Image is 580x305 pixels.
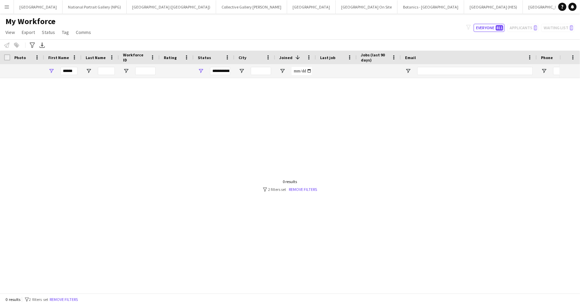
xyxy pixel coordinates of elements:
[22,29,35,35] span: Export
[292,67,312,75] input: Joined Filter Input
[464,0,523,14] button: [GEOGRAPHIC_DATA] (HES)
[3,28,18,37] a: View
[123,68,129,74] button: Open Filter Menu
[417,67,533,75] input: Email Filter Input
[62,29,69,35] span: Tag
[361,52,389,62] span: Jobs (last 90 days)
[320,55,335,60] span: Last job
[60,67,77,75] input: First Name Filter Input
[496,25,503,31] span: 811
[541,55,553,60] span: Phone
[474,24,505,32] button: Everyone811
[29,297,48,302] span: 2 filters set
[398,0,464,14] button: Botanics - [GEOGRAPHIC_DATA]
[42,29,55,35] span: Status
[279,68,285,74] button: Open Filter Menu
[198,55,211,60] span: Status
[28,41,36,49] app-action-btn: Advanced filters
[63,0,127,14] button: National Portrait Gallery (NPG)
[14,0,63,14] button: [GEOGRAPHIC_DATA]
[251,67,271,75] input: City Filter Input
[5,29,15,35] span: View
[48,68,54,74] button: Open Filter Menu
[48,55,69,60] span: First Name
[541,68,547,74] button: Open Filter Menu
[164,55,177,60] span: Rating
[76,29,91,35] span: Comms
[59,28,72,37] a: Tag
[14,55,26,60] span: Photo
[123,52,147,62] span: Workforce ID
[38,41,46,49] app-action-btn: Export XLSX
[239,68,245,74] button: Open Filter Menu
[198,68,204,74] button: Open Filter Menu
[86,68,92,74] button: Open Filter Menu
[73,28,94,37] a: Comms
[48,296,79,303] button: Remove filters
[5,16,55,26] span: My Workforce
[336,0,398,14] button: [GEOGRAPHIC_DATA] On Site
[19,28,38,37] a: Export
[216,0,287,14] button: Collective Gallery [PERSON_NAME]
[135,67,156,75] input: Workforce ID Filter Input
[405,55,416,60] span: Email
[39,28,58,37] a: Status
[127,0,216,14] button: [GEOGRAPHIC_DATA] ([GEOGRAPHIC_DATA])
[289,187,317,192] a: Remove filters
[98,67,115,75] input: Last Name Filter Input
[263,179,317,184] div: 0 results
[287,0,336,14] button: [GEOGRAPHIC_DATA]
[239,55,246,60] span: City
[86,55,106,60] span: Last Name
[4,54,10,60] input: Column with Header Selection
[405,68,411,74] button: Open Filter Menu
[263,187,317,192] div: 2 filters set
[279,55,293,60] span: Joined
